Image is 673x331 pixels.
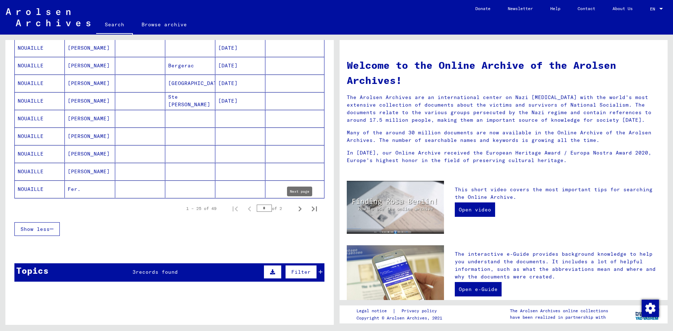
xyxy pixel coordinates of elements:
h1: Welcome to the Online Archive of the Arolsen Archives! [347,58,661,88]
mat-cell: [DATE] [215,75,265,92]
mat-cell: Ste [PERSON_NAME] [165,92,215,109]
mat-cell: NOUAILLE [15,163,65,180]
mat-cell: NOUAILLE [15,92,65,109]
a: Legal notice [356,307,392,315]
p: The Arolsen Archives are an international center on Nazi [MEDICAL_DATA] with the world’s most ext... [347,94,661,124]
button: Show less [14,222,60,236]
div: 1 – 25 of 49 [186,205,216,212]
mat-cell: [PERSON_NAME] [65,39,115,57]
p: The Arolsen Archives online collections [510,308,608,314]
a: Browse archive [133,16,196,33]
mat-cell: NOUAILLE [15,128,65,145]
p: Copyright © Arolsen Archives, 2021 [356,315,445,321]
img: video.jpg [347,181,444,234]
a: Open e-Guide [455,282,502,296]
img: eguide.jpg [347,245,444,310]
img: Change consent [642,300,659,317]
mat-cell: [DATE] [215,57,265,74]
span: EN [650,6,658,12]
mat-cell: [PERSON_NAME] [65,145,115,162]
mat-cell: [PERSON_NAME] [65,163,115,180]
a: Open video [455,202,495,217]
span: 3 [133,269,136,275]
button: First page [228,201,242,216]
mat-cell: NOUAILLE [15,57,65,74]
mat-cell: [PERSON_NAME] [65,57,115,74]
mat-cell: NOUAILLE [15,110,65,127]
mat-cell: Fer. [65,180,115,198]
img: yv_logo.png [634,305,661,323]
p: have been realized in partnership with [510,314,608,321]
span: records found [136,269,178,275]
button: Last page [307,201,322,216]
p: The interactive e-Guide provides background knowledge to help you understand the documents. It in... [455,250,660,281]
div: | [356,307,445,315]
a: Search [96,16,133,35]
div: of 2 [257,205,293,212]
mat-cell: [GEOGRAPHIC_DATA] [165,75,215,92]
mat-cell: [PERSON_NAME] [65,110,115,127]
span: Filter [291,269,311,275]
button: Filter [285,265,317,279]
p: This short video covers the most important tips for searching the Online Archive. [455,186,660,201]
mat-cell: NOUAILLE [15,39,65,57]
mat-cell: [PERSON_NAME] [65,128,115,145]
p: In [DATE], our Online Archive received the European Heritage Award / Europa Nostra Award 2020, Eu... [347,149,661,164]
button: Previous page [242,201,257,216]
a: Privacy policy [396,307,445,315]
mat-cell: [DATE] [215,39,265,57]
img: Arolsen_neg.svg [6,8,90,26]
mat-cell: [PERSON_NAME] [65,92,115,109]
button: Next page [293,201,307,216]
div: Topics [16,264,49,277]
mat-cell: [DATE] [215,92,265,109]
mat-cell: NOUAILLE [15,180,65,198]
mat-cell: Bergerac [165,57,215,74]
mat-cell: [PERSON_NAME] [65,75,115,92]
p: Many of the around 30 million documents are now available in the Online Archive of the Arolsen Ar... [347,129,661,144]
mat-cell: NOUAILLE [15,75,65,92]
span: Show less [21,226,50,232]
mat-cell: NOUAILLE [15,145,65,162]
